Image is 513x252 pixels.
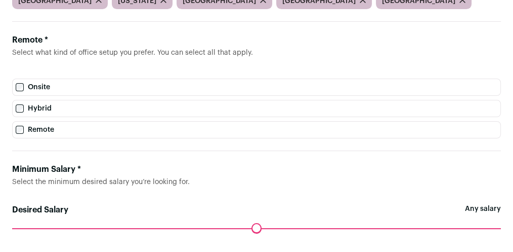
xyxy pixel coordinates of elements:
label: Desired Salary [12,204,68,216]
div: Minimum Salary * [12,163,501,175]
span: Select what kind of office setup you prefer. You can select all that apply. [12,49,253,56]
span: Select the minimum desired salary you’re looking for. [12,178,190,186]
span: Any salary [465,204,501,228]
label: Hybrid [12,100,501,117]
input: Remote [16,126,24,134]
label: Remote [12,121,501,138]
div: Remote * [12,34,501,46]
input: Onsite [16,83,24,91]
label: Onsite [12,79,501,96]
input: Hybrid [16,104,24,113]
